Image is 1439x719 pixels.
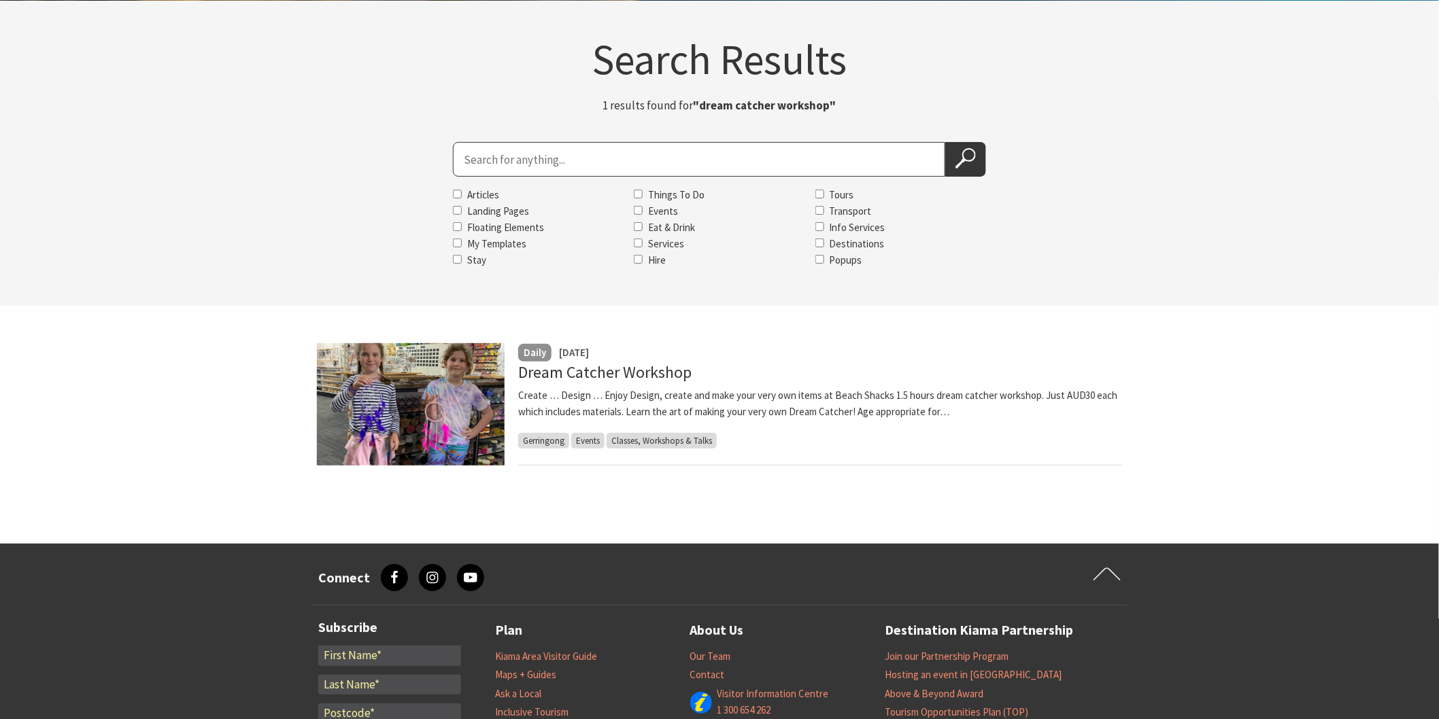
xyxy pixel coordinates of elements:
[648,188,705,201] label: Things To Do
[830,205,872,217] label: Transport
[467,221,544,234] label: Floating Elements
[830,188,854,201] label: Tours
[690,619,744,642] a: About Us
[467,253,486,266] label: Stay
[648,253,666,266] label: Hire
[318,675,461,695] input: Last Name*
[885,619,1073,642] a: Destination Kiama Partnership
[453,142,945,177] input: Search for:
[518,387,1122,420] p: Create … Design … Enjoy Design, create and make your very own items at Beach Shacks 1.5 hours dre...
[318,569,370,586] h3: Connect
[717,703,771,717] a: 1 300 654 262
[559,346,589,359] span: [DATE]
[495,668,556,682] a: Maps + Guides
[885,668,1062,682] a: Hosting an event in [GEOGRAPHIC_DATA]
[495,687,541,701] a: Ask a Local
[524,345,546,361] p: Daily
[830,221,885,234] label: Info Services
[648,221,695,234] label: Eat & Drink
[518,362,692,383] a: Dream Catcher Workshop
[607,433,717,449] span: Classes, Workshops & Talks
[571,433,605,449] span: Events
[467,188,499,201] label: Articles
[885,687,983,701] a: Above & Beyond Award
[885,650,1009,663] a: Join our Partnership Program
[648,237,684,250] label: Services
[690,668,725,682] a: Contact
[495,619,522,642] a: Plan
[694,98,836,113] strong: "dream catcher workshop"
[467,205,529,217] label: Landing Pages
[495,705,569,719] a: Inclusive Tourism
[690,650,731,663] a: Our Team
[549,97,890,115] p: 1 results found for
[648,205,678,217] label: Events
[318,619,461,635] h3: Subscribe
[830,253,862,266] label: Popups
[830,237,885,250] label: Destinations
[885,705,1028,719] a: Tourism Opportunities Plan (TOP)
[317,38,1122,80] h1: Search Results
[518,433,569,449] span: Gerringong
[717,687,829,701] a: Visitor Information Centre
[317,343,505,466] img: Making a dream catcher with beads feathers a web and hanger is very popular for a class
[318,646,461,666] input: First Name*
[467,237,526,250] label: My Templates
[495,650,597,663] a: Kiama Area Visitor Guide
